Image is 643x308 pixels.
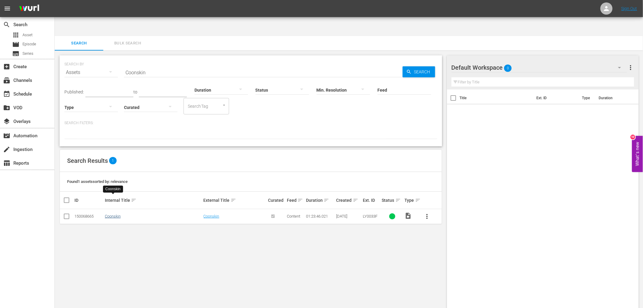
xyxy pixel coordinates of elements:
div: Duration [306,197,335,204]
p: Search Filters: [64,121,437,126]
span: to [133,89,137,94]
span: Channels [3,77,10,84]
span: sort [353,198,358,203]
span: Episode [22,41,36,47]
div: External Title [204,197,266,204]
span: 1 [109,157,117,164]
span: more_vert [627,64,634,71]
span: sort [231,198,236,203]
a: Sign Out [621,6,637,11]
span: Search Results [67,157,108,164]
span: 0 [504,62,512,75]
span: sort [395,198,401,203]
th: Title [460,89,533,107]
a: Coonskin [204,214,219,219]
span: Schedule [3,90,10,98]
div: ID [74,198,103,203]
span: Search [3,21,10,28]
button: Open [221,102,227,108]
div: Type [405,197,418,204]
span: Episode [12,41,19,48]
img: ans4CAIJ8jUAAAAAAAAAAAAAAAAAAAAAAAAgQb4GAAAAAAAAAAAAAAAAAAAAAAAAJMjXAAAAAAAAAAAAAAAAAAAAAAAAgAT5G... [15,2,44,16]
div: Ext. ID [363,198,380,203]
div: Curated [268,198,285,203]
div: 01:23:46.021 [306,214,335,219]
div: 150068665 [74,214,103,219]
span: add_box [3,63,10,70]
span: movie_filter [3,132,10,139]
span: Content [287,214,300,219]
span: Search [412,66,435,77]
button: more_vert [420,209,435,224]
span: sort [324,198,329,203]
th: Type [578,89,595,107]
span: create [3,146,10,153]
span: more_vert [424,213,431,220]
span: Series [22,51,33,57]
span: menu [4,5,11,12]
button: Open Feedback Widget [632,136,643,172]
span: sort [297,198,303,203]
span: Reports [3,159,10,167]
span: Video [405,212,412,219]
div: Status [382,197,403,204]
th: Duration [595,89,631,107]
span: Overlays [3,118,10,125]
a: Coonskin [105,214,121,219]
span: Bulk Search [107,40,148,47]
span: apps [12,31,19,39]
span: sort [415,198,421,203]
span: Published: [64,89,84,94]
div: Feed [287,197,304,204]
div: Internal Title [105,197,202,204]
button: Search [403,66,435,77]
span: Series [12,50,19,57]
div: Assets [64,64,118,81]
button: more_vert [627,60,634,75]
span: Found 1 assets sorted by: relevance [67,179,128,184]
div: Default Workspace [452,59,627,76]
div: [DATE] [336,214,361,219]
span: Search [58,40,100,47]
div: Created [336,197,361,204]
span: VOD [3,104,10,111]
th: Ext. ID [533,89,578,107]
div: Coonskin [105,187,121,192]
span: LY0033F [363,214,377,219]
div: 10 [631,135,635,140]
span: sort [131,198,136,203]
span: Asset [22,32,33,38]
